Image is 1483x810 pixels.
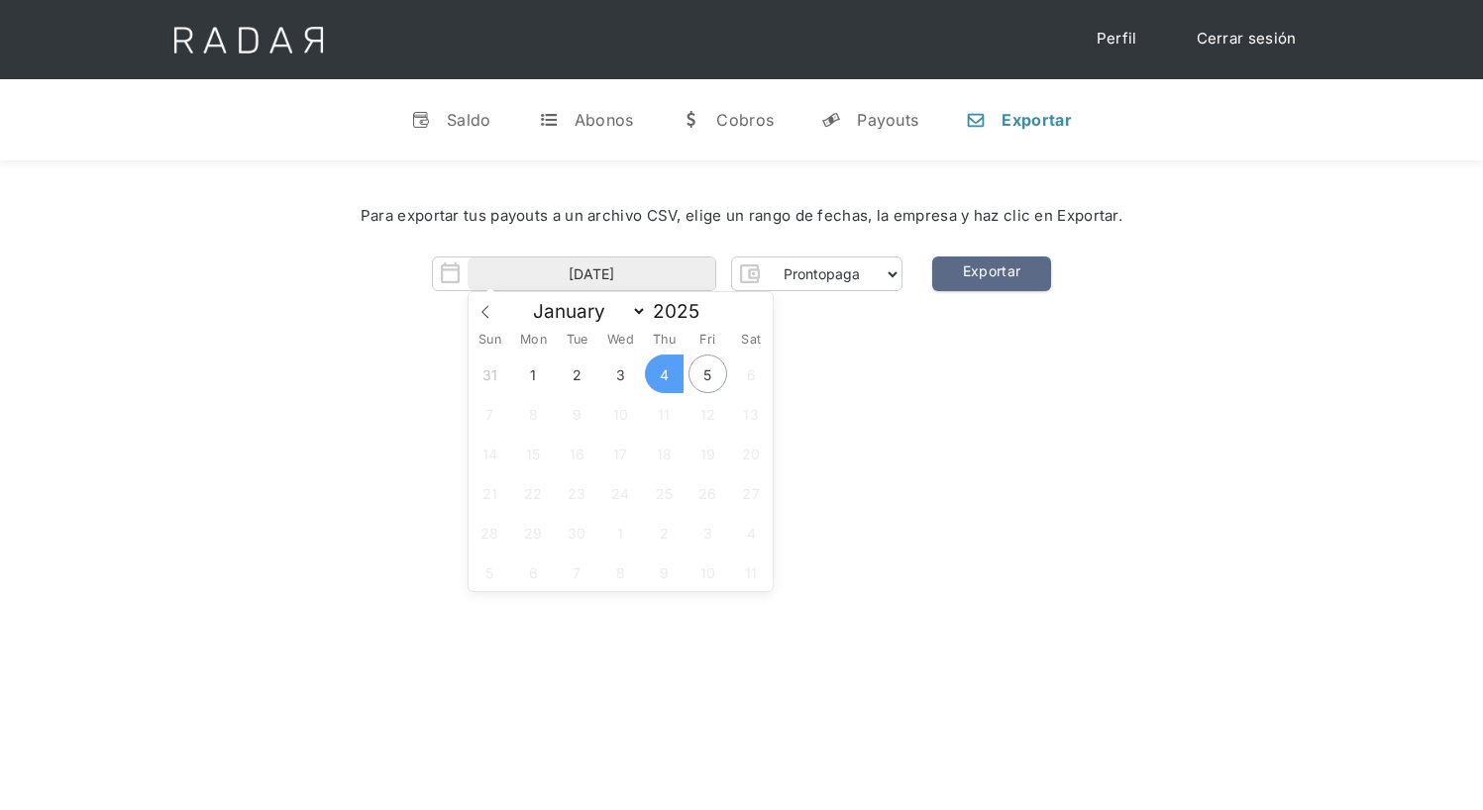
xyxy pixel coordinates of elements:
[514,434,553,472] span: September 15, 2025
[558,553,596,591] span: October 7, 2025
[598,334,642,347] span: Wed
[523,299,647,324] select: Month
[558,394,596,433] span: September 9, 2025
[732,473,771,512] span: September 27, 2025
[732,553,771,591] span: October 11, 2025
[514,394,553,433] span: September 8, 2025
[558,434,596,472] span: September 16, 2025
[729,334,773,347] span: Sat
[539,110,559,130] div: t
[645,354,684,393] span: September 4, 2025
[681,110,700,130] div: w
[732,394,771,433] span: September 13, 2025
[645,394,684,433] span: September 11, 2025
[471,553,509,591] span: October 5, 2025
[645,473,684,512] span: September 25, 2025
[689,553,727,591] span: October 10, 2025
[716,110,774,130] div: Cobros
[601,553,640,591] span: October 8, 2025
[689,354,727,393] span: September 5, 2025
[821,110,841,130] div: y
[732,434,771,472] span: September 20, 2025
[689,473,727,512] span: September 26, 2025
[689,434,727,472] span: September 19, 2025
[432,256,902,291] form: Form
[558,513,596,552] span: September 30, 2025
[689,513,727,552] span: October 3, 2025
[447,110,491,130] div: Saldo
[514,354,553,393] span: September 1, 2025
[857,110,918,130] div: Payouts
[645,513,684,552] span: October 2, 2025
[601,473,640,512] span: September 24, 2025
[689,394,727,433] span: September 12, 2025
[471,513,509,552] span: September 28, 2025
[511,334,555,347] span: Mon
[471,394,509,433] span: September 7, 2025
[471,354,509,393] span: August 31, 2025
[411,110,431,130] div: v
[966,110,986,130] div: n
[601,434,640,472] span: September 17, 2025
[555,334,598,347] span: Tue
[601,354,640,393] span: September 3, 2025
[1002,110,1071,130] div: Exportar
[1177,20,1317,58] a: Cerrar sesión
[686,334,729,347] span: Fri
[647,300,718,323] input: Year
[645,553,684,591] span: October 9, 2025
[558,473,596,512] span: September 23, 2025
[514,553,553,591] span: October 6, 2025
[601,394,640,433] span: September 10, 2025
[558,354,596,393] span: September 2, 2025
[514,513,553,552] span: September 29, 2025
[732,354,771,393] span: September 6, 2025
[645,434,684,472] span: September 18, 2025
[601,513,640,552] span: October 1, 2025
[471,434,509,472] span: September 14, 2025
[1077,20,1157,58] a: Perfil
[642,334,686,347] span: Thu
[514,473,553,512] span: September 22, 2025
[469,334,512,347] span: Sun
[471,473,509,512] span: September 21, 2025
[732,513,771,552] span: October 4, 2025
[575,110,634,130] div: Abonos
[932,256,1051,291] a: Exportar
[59,205,1424,228] div: Para exportar tus payouts a un archivo CSV, elige un rango de fechas, la empresa y haz clic en Ex...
